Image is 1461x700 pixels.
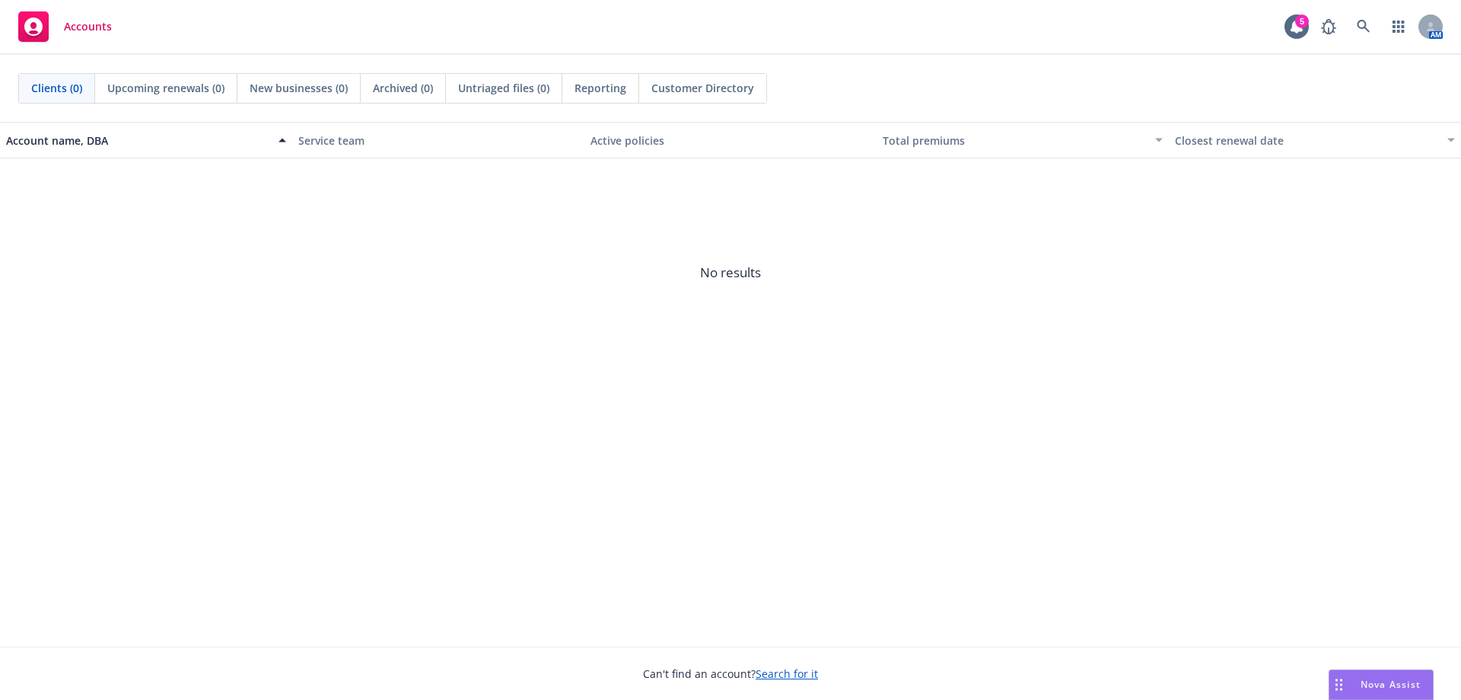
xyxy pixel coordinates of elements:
span: New businesses (0) [250,80,348,96]
div: Service team [298,133,578,149]
a: Accounts [12,5,118,48]
div: Closest renewal date [1175,133,1438,149]
span: Archived (0) [373,80,433,96]
div: Active policies [590,133,871,149]
a: Search [1348,11,1379,42]
button: Total premiums [877,122,1169,158]
span: Clients (0) [31,80,82,96]
span: Upcoming renewals (0) [107,80,224,96]
span: Untriaged files (0) [458,80,549,96]
div: 5 [1295,14,1309,28]
div: Account name, DBA [6,133,269,149]
div: Drag to move [1329,670,1348,699]
div: Total premiums [883,133,1146,149]
a: Report a Bug [1313,11,1344,42]
a: Search for it [756,666,818,681]
button: Service team [292,122,584,158]
span: Reporting [575,80,626,96]
span: Customer Directory [651,80,754,96]
span: Can't find an account? [643,666,818,682]
span: Nova Assist [1361,678,1421,691]
button: Closest renewal date [1169,122,1461,158]
button: Active policies [584,122,877,158]
button: Nova Assist [1329,670,1434,700]
span: Accounts [64,21,112,33]
a: Switch app [1383,11,1414,42]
